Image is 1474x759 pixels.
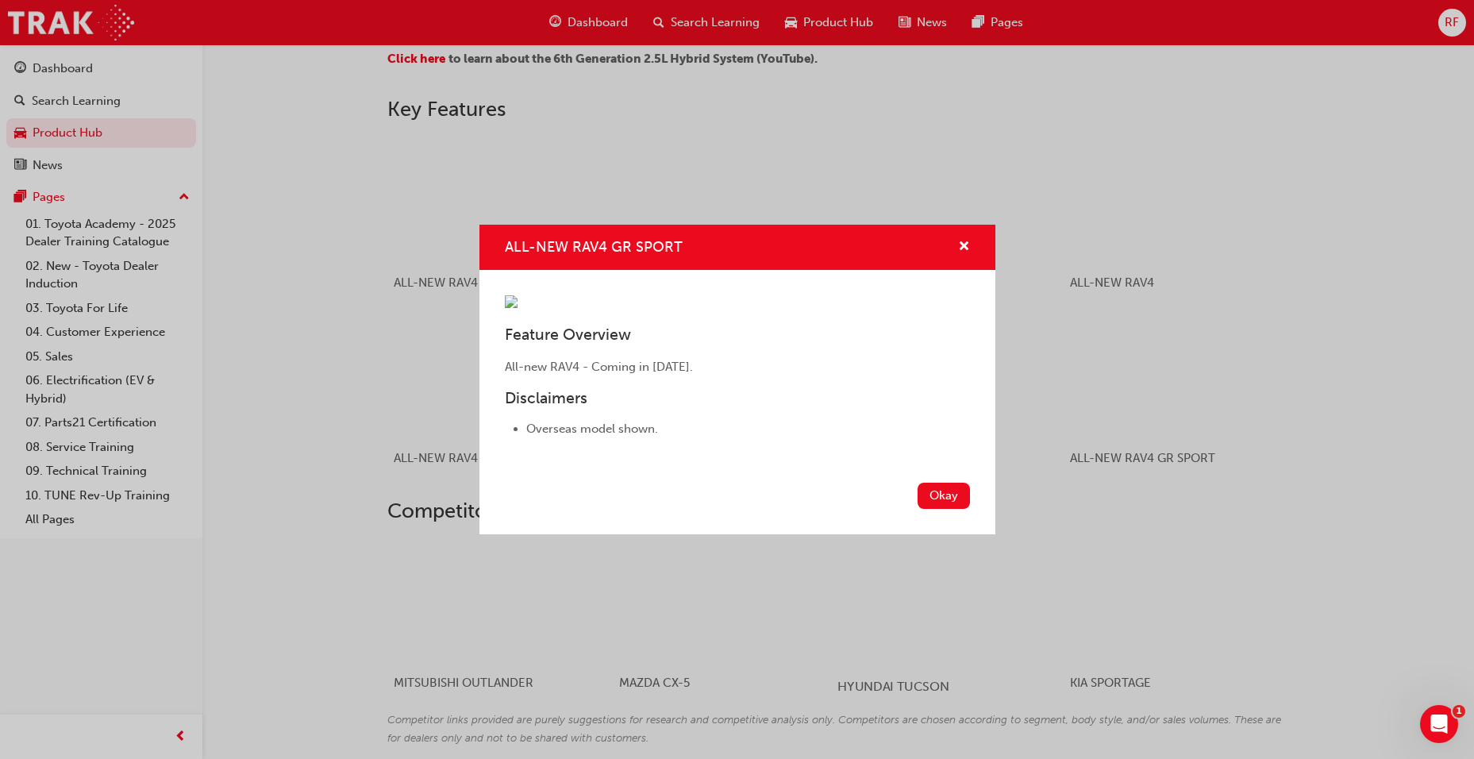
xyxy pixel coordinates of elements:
span: 1 [1453,705,1465,718]
li: Overseas model shown. [526,420,970,438]
span: ALL-NEW RAV4 GR SPORT [505,238,683,256]
span: All-new RAV4 - Coming in [DATE]. [505,360,693,374]
h3: Feature Overview [505,326,970,344]
span: cross-icon [958,241,970,255]
img: 999f075a-6e0d-4086-9c3b-886d571d81a8.png [505,295,518,308]
div: ALL-NEW RAV4 GR SPORT [479,225,995,534]
iframe: Intercom live chat [1420,705,1458,743]
h3: Disclaimers [505,389,970,407]
button: Okay [918,483,970,509]
button: cross-icon [958,237,970,257]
